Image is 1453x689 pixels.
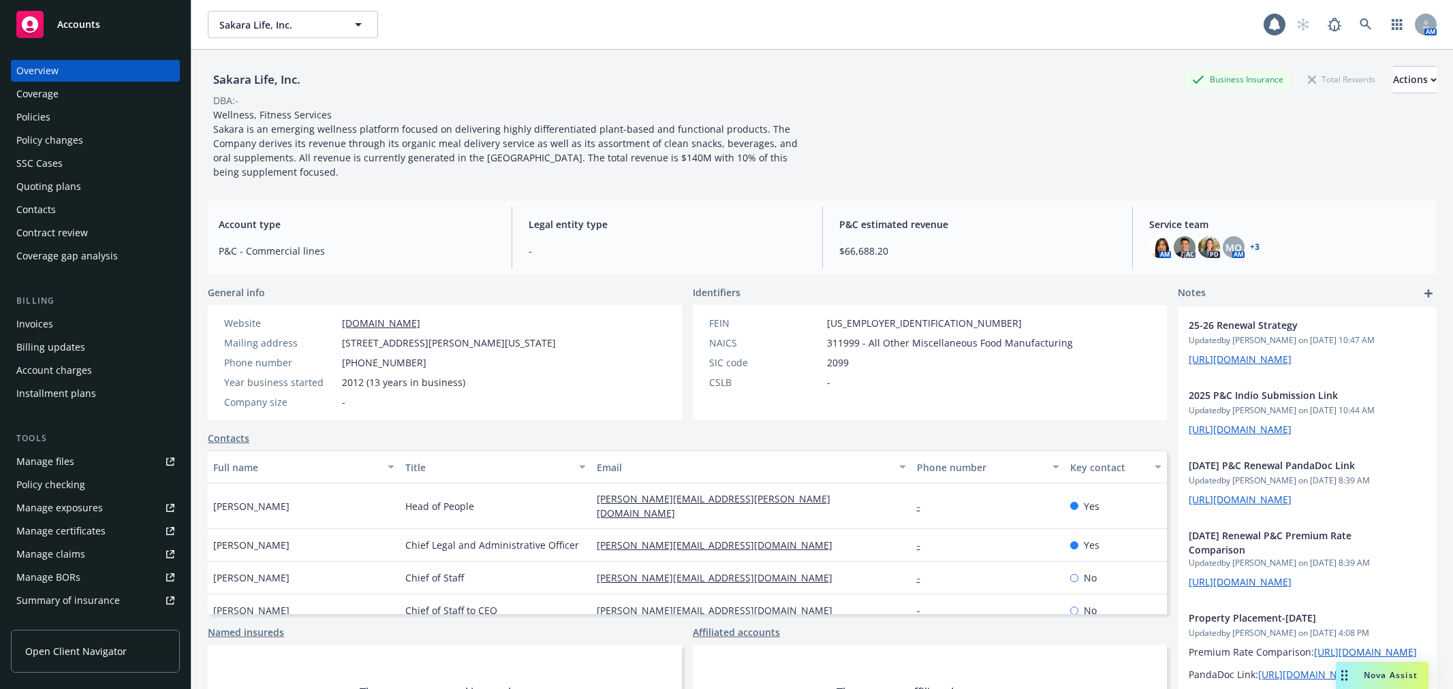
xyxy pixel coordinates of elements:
div: Website [224,316,337,330]
a: Manage certificates [11,520,180,542]
div: Coverage [16,83,59,105]
div: Full name [213,460,379,475]
span: 2012 (13 years in business) [342,375,465,389]
span: Wellness, Fitness Services Sakara is an emerging wellness platform focused on delivering highly d... [213,108,800,178]
a: Search [1352,11,1379,38]
span: Nova Assist [1364,669,1418,681]
a: Manage files [11,451,180,472]
a: Switch app [1384,11,1411,38]
div: Mailing address [224,336,337,350]
p: PandaDoc Link: [1189,667,1426,682]
span: No [1084,603,1097,618]
div: 2025 P&C Indio Submission LinkUpdatedby [PERSON_NAME] on [DATE] 10:44 AM[URL][DOMAIN_NAME] [1178,377,1437,447]
a: Report a Bug [1321,11,1348,38]
img: photo [1149,236,1171,258]
div: Drag to move [1336,662,1353,689]
div: Policies [16,106,50,128]
div: Summary of insurance [16,590,120,611]
div: Sakara Life, Inc. [208,71,306,89]
a: Policy changes [11,129,180,151]
span: Legal entity type [529,217,805,231]
button: Full name [208,451,400,483]
a: - [917,539,931,551]
span: Identifiers [693,285,740,300]
span: [DATE] P&C Renewal PandaDoc Link [1189,458,1390,472]
div: DBA: - [213,93,238,108]
button: Nova Assist [1336,662,1428,689]
span: $66,688.20 [839,244,1116,258]
a: Summary of insurance [11,590,180,611]
a: add [1420,285,1437,302]
a: Invoices [11,313,180,335]
span: Yes [1084,499,1099,513]
span: - [827,375,830,389]
a: Manage claims [11,543,180,565]
div: Quoting plans [16,176,81,197]
a: [PERSON_NAME][EMAIL_ADDRESS][PERSON_NAME][DOMAIN_NAME] [597,492,830,519]
div: Manage files [16,451,74,472]
a: [URL][DOMAIN_NAME] [1189,353,1292,366]
div: NAICS [709,336,822,350]
span: [PERSON_NAME] [213,571,290,585]
a: Billing updates [11,336,180,358]
span: Chief of Staff [405,571,464,585]
div: Billing updates [16,336,85,358]
div: Policy changes [16,129,83,151]
div: Tools [11,432,180,445]
p: Premium Rate Comparison: [1189,645,1426,659]
div: Policy checking [16,474,85,496]
span: Account type [219,217,495,231]
div: Company size [224,395,337,409]
span: Accounts [57,19,100,30]
span: [PERSON_NAME] [213,499,290,513]
span: [PHONE_NUMBER] [342,355,426,370]
button: Phone number [911,451,1065,483]
span: Head of People [405,499,474,513]
a: [PERSON_NAME][EMAIL_ADDRESS][DOMAIN_NAME] [597,604,843,617]
span: Property Placement-[DATE] [1189,611,1390,625]
div: SSC Cases [16,153,63,174]
div: Contract review [16,222,88,244]
div: Business Insurance [1185,71,1290,88]
a: Coverage [11,83,180,105]
a: [URL][DOMAIN_NAME] [1258,668,1361,681]
a: Contract review [11,222,180,244]
span: Updated by [PERSON_NAME] on [DATE] 10:47 AM [1189,334,1426,347]
button: Key contact [1065,451,1167,483]
a: - [917,604,931,617]
a: Account charges [11,359,180,381]
a: [URL][DOMAIN_NAME] [1189,493,1292,506]
div: Email [597,460,890,475]
a: Policies [11,106,180,128]
span: MQ [1225,240,1242,255]
div: Overview [16,60,59,82]
span: Manage exposures [11,497,180,519]
div: [DATE] Renewal P&C Premium Rate ComparisonUpdatedby [PERSON_NAME] on [DATE] 8:39 AM[URL][DOMAIN_N... [1178,517,1437,600]
div: Billing [11,294,180,308]
div: Coverage gap analysis [16,245,118,267]
a: - [917,500,931,513]
span: [STREET_ADDRESS][PERSON_NAME][US_STATE] [342,336,556,350]
span: [PERSON_NAME] [213,538,290,552]
div: Manage claims [16,543,85,565]
a: [URL][DOMAIN_NAME] [1189,423,1292,436]
span: 25-26 Renewal Strategy [1189,318,1390,332]
span: P&C estimated revenue [839,217,1116,231]
button: Actions [1393,66,1437,93]
button: Email [591,451,911,483]
div: SIC code [709,355,822,370]
span: P&C - Commercial lines [219,244,495,258]
a: Contacts [208,431,249,445]
div: Phone number [224,355,337,370]
div: Year business started [224,375,337,389]
span: General info [208,285,265,300]
a: Coverage gap analysis [11,245,180,267]
span: [PERSON_NAME] [213,603,290,618]
div: Manage BORs [16,566,80,588]
a: Quoting plans [11,176,180,197]
a: [URL][DOMAIN_NAME] [1314,645,1417,658]
span: Service team [1149,217,1426,231]
a: - [917,571,931,584]
button: Sakara Life, Inc. [208,11,378,38]
span: 2025 P&C Indio Submission Link [1189,388,1390,402]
